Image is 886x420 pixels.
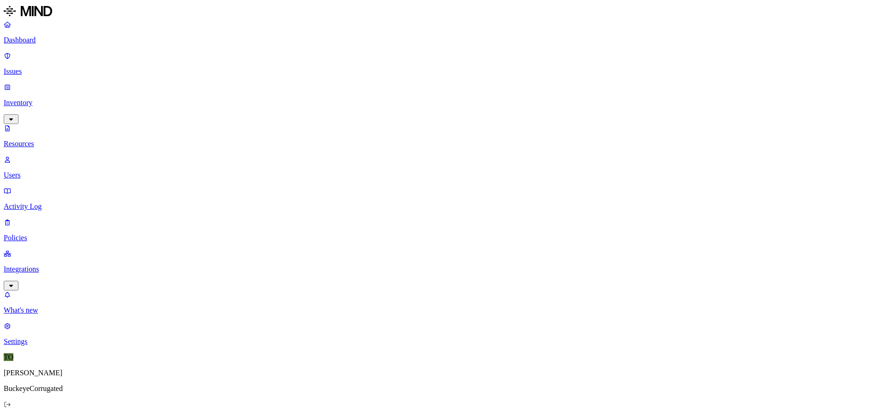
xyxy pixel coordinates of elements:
[4,265,882,273] p: Integrations
[4,249,882,289] a: Integrations
[4,218,882,242] a: Policies
[4,234,882,242] p: Policies
[4,36,882,44] p: Dashboard
[4,140,882,148] p: Resources
[4,290,882,314] a: What's new
[4,187,882,211] a: Activity Log
[4,99,882,107] p: Inventory
[4,353,13,361] span: TO
[4,202,882,211] p: Activity Log
[4,83,882,123] a: Inventory
[4,52,882,76] a: Issues
[4,322,882,346] a: Settings
[4,155,882,179] a: Users
[4,171,882,179] p: Users
[4,4,882,20] a: MIND
[4,67,882,76] p: Issues
[4,4,52,18] img: MIND
[4,124,882,148] a: Resources
[4,20,882,44] a: Dashboard
[4,385,882,393] p: BuckeyeCorrugated
[4,306,882,314] p: What's new
[4,337,882,346] p: Settings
